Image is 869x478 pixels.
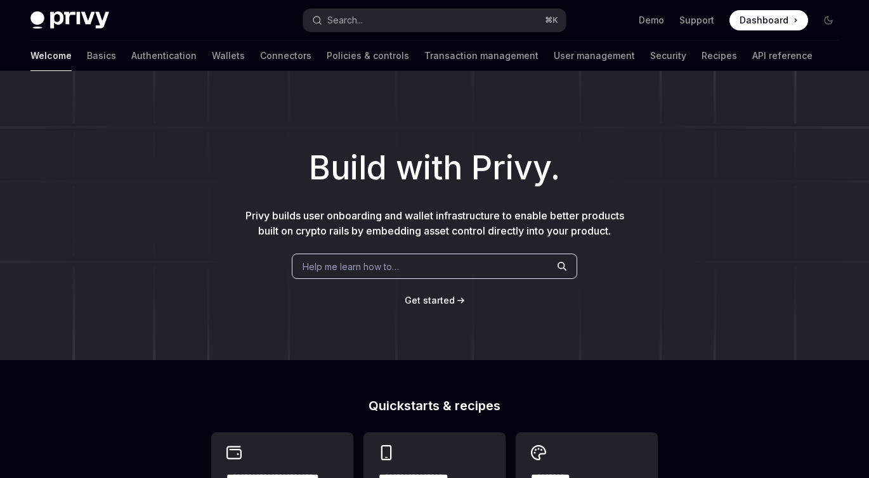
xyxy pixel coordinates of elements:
div: Search... [327,13,363,28]
button: Search...⌘K [303,9,566,32]
span: Get started [405,295,455,306]
a: API reference [752,41,813,71]
span: Help me learn how to… [303,260,399,273]
a: Get started [405,294,455,307]
span: Dashboard [740,14,788,27]
a: Welcome [30,41,72,71]
span: ⌘ K [545,15,558,25]
a: Demo [639,14,664,27]
a: User management [554,41,635,71]
img: dark logo [30,11,109,29]
h1: Build with Privy. [20,143,849,193]
a: Transaction management [424,41,539,71]
a: Policies & controls [327,41,409,71]
a: Authentication [131,41,197,71]
h2: Quickstarts & recipes [211,399,658,412]
a: Wallets [212,41,245,71]
a: Basics [87,41,116,71]
a: Connectors [260,41,311,71]
button: Toggle dark mode [818,10,839,30]
a: Dashboard [729,10,808,30]
a: Security [650,41,686,71]
a: Support [679,14,714,27]
span: Privy builds user onboarding and wallet infrastructure to enable better products built on crypto ... [245,209,624,237]
a: Recipes [702,41,737,71]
